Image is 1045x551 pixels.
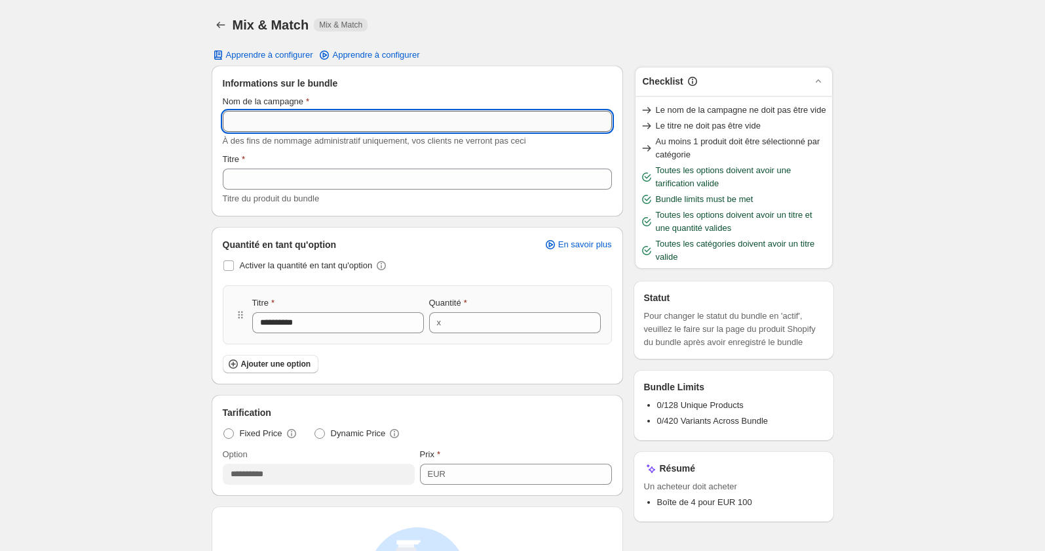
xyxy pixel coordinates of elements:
label: Prix [420,448,440,461]
label: Nom de la campagne [223,95,310,108]
h3: Résumé [660,462,695,475]
h3: Statut [644,291,670,304]
span: À des fins de nommage administratif uniquement, vos clients ne verront pas ceci [223,136,526,146]
span: Toutes les options doivent avoir un titre et une quantité valides [656,209,827,235]
span: Mix & Match [319,20,362,30]
span: 0/128 Unique Products [657,400,744,410]
span: Dynamic Price [331,427,386,440]
h3: Bundle Limits [644,380,705,394]
h1: Mix & Match [233,17,309,33]
label: Titre [223,153,246,166]
div: EUR [428,468,446,481]
span: Informations sur le bundle [223,77,338,90]
span: Le titre ne doit pas être vide [656,119,761,133]
span: Apprendre à configurer [226,50,313,60]
span: Pour changer le statut du bundle en 'actif', veuillez le faire sur la page du produit Shopify du ... [644,310,824,349]
button: Apprendre à configurer [204,46,321,64]
span: Au moins 1 produit doit être sélectionné par catégorie [656,135,827,161]
span: Toutes les catégories doivent avoir un titre valide [656,237,827,264]
div: x [437,316,442,329]
span: Quantité en tant qu'option [223,238,337,251]
span: Tarification [223,406,271,419]
span: Bundle limits must be met [656,193,753,206]
label: Quantité [429,296,467,310]
a: En savoir plus [536,235,620,254]
span: Titre du produit du bundle [223,194,320,203]
label: Option [223,448,248,461]
button: Back [212,16,230,34]
label: Titre [252,296,275,310]
span: Ajouter une option [241,359,311,369]
a: Apprendre à configurer [310,46,427,64]
button: Ajouter une option [223,355,319,373]
h3: Checklist [643,75,683,88]
span: Le nom de la campagne ne doit pas être vide [656,104,826,117]
span: Un acheteur doit acheter [644,480,824,493]
span: En savoir plus [558,239,612,250]
span: 0/420 Variants Across Bundle [657,416,769,426]
li: Boîte de 4 pour EUR 100 [657,496,824,509]
span: Apprendre à configurer [332,50,419,60]
span: Activer la quantité en tant qu'option [240,260,373,270]
span: Fixed Price [240,427,282,440]
span: Toutes les options doivent avoir une tarification valide [656,164,827,190]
